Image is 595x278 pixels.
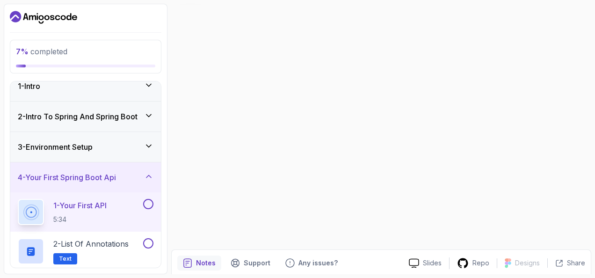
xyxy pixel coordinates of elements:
button: Support button [225,256,276,271]
p: Share [567,258,585,268]
button: 4-Your First Spring Boot Api [10,162,161,192]
h3: 1 - Intro [18,80,40,92]
h3: 3 - Environment Setup [18,141,93,153]
p: Any issues? [298,258,338,268]
button: Share [547,258,585,268]
span: completed [16,47,67,56]
button: 1-Your First API5:34 [18,199,153,225]
h3: 2 - Intro To Spring And Spring Boot [18,111,138,122]
span: Text [59,255,72,263]
p: Support [244,258,270,268]
p: Notes [196,258,216,268]
p: 1 - Your First API [53,200,107,211]
a: Slides [401,258,449,268]
button: 3-Environment Setup [10,132,161,162]
p: Slides [423,258,442,268]
button: 1-Intro [10,71,161,101]
button: Feedback button [280,256,343,271]
button: 2-Intro To Spring And Spring Boot [10,102,161,132]
a: Dashboard [10,10,77,25]
span: 7 % [16,47,29,56]
p: Designs [515,258,540,268]
button: notes button [177,256,221,271]
button: 2-List of AnnotationsText [18,238,153,264]
h3: 4 - Your First Spring Boot Api [18,172,116,183]
p: 5:34 [53,215,107,224]
a: Repo [450,257,497,269]
p: 2 - List of Annotations [53,238,129,249]
p: Repo [472,258,489,268]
